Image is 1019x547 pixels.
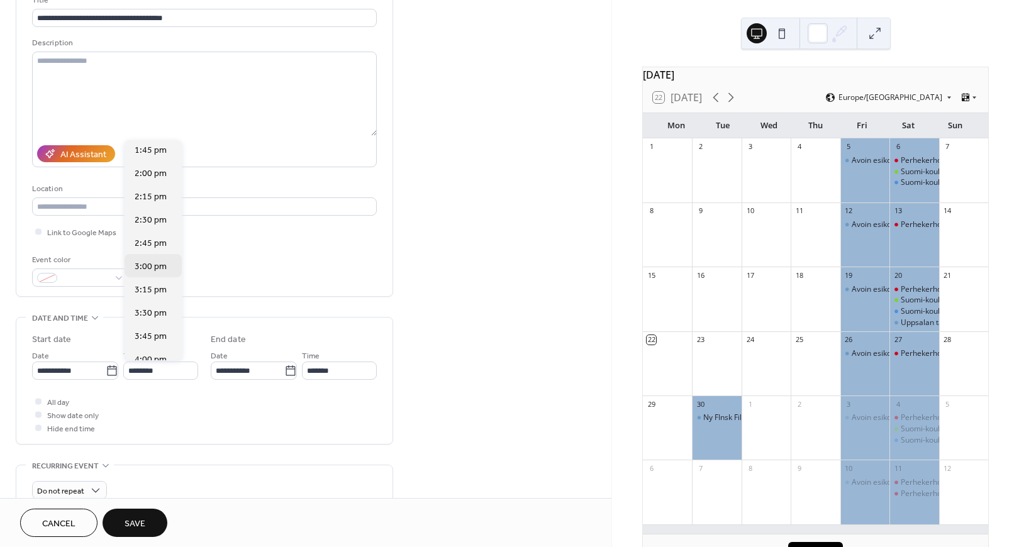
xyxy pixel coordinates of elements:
div: 11 [794,206,804,216]
div: 4 [893,399,903,409]
div: AI Assistant [60,148,106,162]
div: Avoin esikoulu [852,477,902,488]
div: Location [32,182,374,196]
div: Suomi-koulu Minnarit [901,424,976,434]
div: 23 [696,335,705,345]
span: Time [123,350,141,363]
span: 3:30 pm [135,306,167,319]
span: 3:45 pm [135,329,167,343]
span: 2:30 pm [135,213,167,226]
span: Show date only [47,409,99,423]
span: Link to Google Maps [47,226,116,240]
div: Suomi-koulu Minnarit [889,167,938,177]
span: 2:15 pm [135,190,167,203]
div: Perhekerho [889,284,938,295]
div: Perhekerho [889,155,938,166]
div: Perhekerho [901,489,942,499]
div: Perhekerho [889,219,938,230]
div: 14 [943,206,952,216]
div: Suomi-koulu Salama/Tornado [889,306,938,317]
div: 1 [647,142,656,152]
div: Perhekerho [901,219,942,230]
div: 9 [696,206,705,216]
div: Suomi-koulu Minnarit [889,424,938,434]
div: Avoin esikoulu [852,348,902,359]
div: Perhekerho [901,477,942,488]
div: Avoin esikoulu [840,284,889,295]
div: Suomi-koulu Salama/Tornado [901,306,1005,317]
span: Europe/[GEOGRAPHIC_DATA] [838,94,942,101]
div: 21 [943,270,952,280]
div: 4 [794,142,804,152]
div: Suomi-koulu Salama/Tornado [901,435,1005,446]
div: 30 [696,399,705,409]
div: 7 [696,463,705,473]
div: Suomi-koulu Minnarit [901,295,976,306]
div: Uppsalan taidemuseon taidekävely suomeksi [889,318,938,328]
span: 1:45 pm [135,143,167,157]
div: Sun [932,113,978,138]
div: 29 [647,399,656,409]
div: Sat [885,113,932,138]
div: 3 [844,399,854,409]
span: 2:45 pm [135,236,167,250]
div: 8 [745,463,755,473]
span: Time [302,350,320,363]
div: 18 [794,270,804,280]
div: Perhekerho [889,348,938,359]
div: Perhekerho [901,155,942,166]
div: Avoin esikoulu [840,219,889,230]
div: Description [32,36,374,50]
div: 12 [943,463,952,473]
div: Avoin esikoulu [852,155,902,166]
div: Suomi-koulu Salama/Tornado [889,435,938,446]
div: Avoin esikoulu [840,412,889,423]
span: Cancel [42,517,75,531]
div: Ny FInsk Film "Täydelliset vieraat" [692,412,741,423]
div: Avoin esikoulu [840,348,889,359]
div: 5 [844,142,854,152]
div: [DATE] [643,67,988,82]
div: Wed [746,113,793,138]
div: 19 [844,270,854,280]
div: 13 [893,206,903,216]
div: Suomi-koulu Salama/Tornado [901,177,1005,188]
span: All day [47,396,69,409]
div: 26 [844,335,854,345]
span: Date [211,350,228,363]
div: Suomi-koulu Minnarit [889,295,938,306]
div: Start date [32,333,71,346]
div: 17 [745,270,755,280]
span: Hide end time [47,423,95,436]
div: Tue [699,113,746,138]
div: Avoin esikoulu [840,477,889,488]
div: 2 [696,142,705,152]
div: 25 [794,335,804,345]
div: 5 [943,399,952,409]
button: AI Assistant [37,145,115,162]
a: Cancel [20,509,97,537]
div: 6 [893,142,903,152]
div: Perhekerho [901,412,942,423]
div: Perhekerho [889,477,938,488]
div: 1 [745,399,755,409]
span: 4:00 pm [135,353,167,366]
div: Avoin esikoulu [840,155,889,166]
div: Perhekerho [901,348,942,359]
div: 15 [647,270,656,280]
div: 3 [745,142,755,152]
div: Perhekerho [889,412,938,423]
div: 12 [844,206,854,216]
div: 11 [893,463,903,473]
div: End date [211,333,246,346]
div: Avoin esikoulu [852,284,902,295]
div: Suomi-koulu Salama/Tornado [889,177,938,188]
div: Suomi-koulu Minnarit [901,167,976,177]
div: 28 [943,335,952,345]
div: 2 [794,399,804,409]
span: Save [125,517,145,531]
div: 20 [893,270,903,280]
span: 3:00 pm [135,260,167,273]
span: Date and time [32,312,88,325]
div: 8 [647,206,656,216]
